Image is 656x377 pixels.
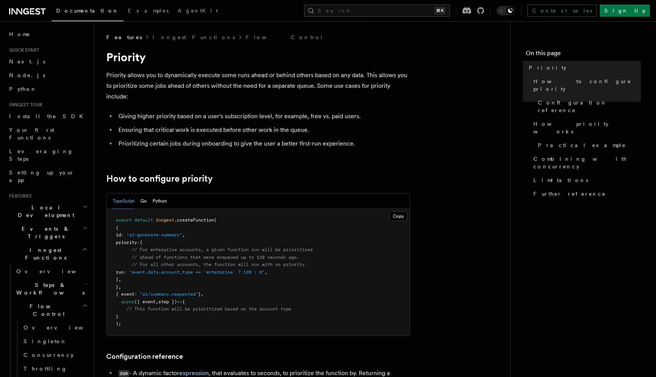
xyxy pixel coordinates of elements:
[201,291,203,297] span: ,
[535,96,641,117] a: Configuration reference
[116,284,118,290] span: }
[9,59,45,65] span: Next.js
[153,193,167,209] button: Python
[535,138,641,152] a: Practical example
[20,362,89,375] a: Throttling
[9,113,88,119] span: Install the SDK
[6,246,82,261] span: Inngest Functions
[527,5,597,17] a: Contact sales
[116,225,118,230] span: {
[153,33,235,41] a: Inngest Functions
[13,299,89,321] button: Flow Control
[113,193,134,209] button: TypeScript
[116,217,132,223] span: export
[52,2,123,21] a: Documentation
[134,217,153,223] span: default
[121,232,124,238] span: :
[140,193,147,209] button: Go
[178,8,218,14] span: AgentKit
[177,299,182,304] span: =>
[533,155,641,170] span: Combining with concurrency
[137,240,140,245] span: :
[6,123,89,144] a: Your first Functions
[106,50,410,64] h1: Priority
[16,268,95,274] span: Overview
[134,299,156,304] span: ({ event
[24,338,67,344] span: Singleton
[6,109,89,123] a: Install the SDK
[20,334,89,348] a: Singleton
[182,232,185,238] span: ,
[6,204,83,219] span: Local Development
[118,277,121,282] span: ,
[116,277,118,282] span: }
[9,72,45,78] span: Node.js
[533,78,641,93] span: How to configure priority
[530,187,641,201] a: Further reference
[179,369,209,377] a: expression
[118,370,129,377] code: run
[106,173,213,184] a: How to configure priority
[6,47,39,53] span: Quick start
[6,193,32,199] span: Features
[533,176,588,184] span: Limitations
[9,127,54,141] span: Your first Functions
[6,102,43,108] span: Inngest tour
[116,314,118,319] span: }
[24,366,67,372] span: Throttling
[118,284,121,290] span: ,
[132,255,299,260] span: // ahead of functions that were enqueued up to 120 seconds ago.
[9,30,30,38] span: Home
[173,2,222,21] a: AgentKit
[9,86,37,92] span: Python
[20,321,89,334] a: Overview
[530,117,641,138] a: How priority works
[497,6,515,15] button: Toggle dark mode
[435,7,445,14] kbd: ⌘K
[6,55,89,68] a: Next.js
[389,211,407,221] button: Copy
[116,321,121,326] span: );
[9,148,73,162] span: Leveraging Steps
[129,269,265,275] span: "event.data.account_type == 'enterprise' ? 120 : 0"
[116,240,137,245] span: priority
[530,74,641,96] a: How to configure priority
[116,138,410,149] li: Prioritizing certain jobs during onboarding to give the user a better first-run experience.
[24,352,74,358] span: Concurrency
[6,27,89,41] a: Home
[198,291,201,297] span: }
[140,240,142,245] span: {
[538,141,626,149] span: Practical example
[106,33,142,41] span: Features
[106,70,410,102] p: Priority allows you to dynamically execute some runs ahead or behind others based on any data. Th...
[533,190,606,198] span: Further reference
[56,8,119,14] span: Documentation
[156,217,174,223] span: inngest
[529,64,566,71] span: Priority
[6,68,89,82] a: Node.js
[116,125,410,135] li: Ensuring that critical work is executed before other work in the queue.
[140,291,198,297] span: "ai/summary.requested"
[530,173,641,187] a: Limitations
[6,82,89,96] a: Python
[6,243,89,265] button: Inngest Functions
[265,269,267,275] span: ,
[158,299,177,304] span: step })
[304,5,450,17] button: Search...⌘K
[116,111,410,122] li: Giving higher priority based on a user's subscription level, for example, free vs. paid users.
[246,33,323,41] a: Flow Control
[20,348,89,362] a: Concurrency
[128,8,169,14] span: Examples
[174,217,214,223] span: .createFunction
[6,201,89,222] button: Local Development
[132,247,312,252] span: // For enterprise accounts, a given function run will be prioritized
[116,232,121,238] span: id
[132,262,307,267] span: // For all other accounts, the function will run with no priority.
[123,2,173,21] a: Examples
[126,306,291,312] span: // This function will be prioritized based on the account type
[156,299,158,304] span: ,
[600,5,650,17] a: Sign Up
[526,49,641,61] h4: On this page
[214,217,217,223] span: (
[13,303,82,318] span: Flow Control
